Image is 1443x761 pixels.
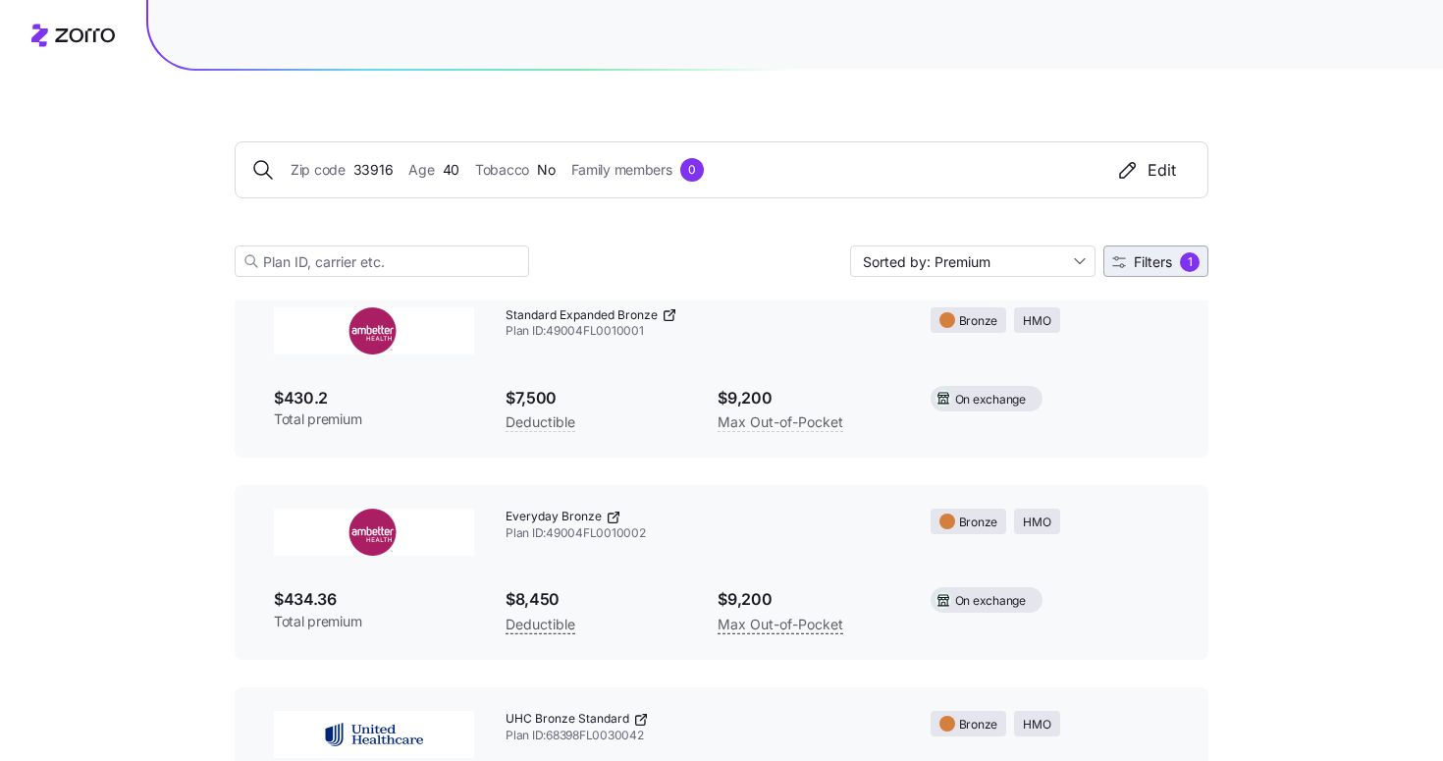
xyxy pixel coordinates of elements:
[506,323,899,340] span: Plan ID: 49004FL0010001
[850,245,1096,277] input: Sort by
[1023,312,1050,331] span: HMO
[274,711,474,758] img: UnitedHealthcare
[959,514,998,532] span: Bronze
[443,159,459,181] span: 40
[959,716,998,734] span: Bronze
[1100,158,1192,182] button: Edit
[959,312,998,331] span: Bronze
[718,410,843,434] span: Max Out-of-Pocket
[506,711,629,728] span: UHC Bronze Standard
[718,386,898,410] span: $9,200
[506,525,899,542] span: Plan ID: 49004FL0010002
[1023,716,1050,734] span: HMO
[235,245,529,277] input: Plan ID, carrier etc.
[1180,252,1200,272] div: 1
[274,409,474,429] span: Total premium
[274,386,474,410] span: $430.2
[506,587,686,612] span: $8,450
[506,410,575,434] span: Deductible
[718,613,843,636] span: Max Out-of-Pocket
[1103,245,1208,277] button: Filters1
[506,728,899,744] span: Plan ID: 68398FL0030042
[680,158,704,182] div: 0
[274,587,474,612] span: $434.36
[506,509,602,525] span: Everyday Bronze
[571,159,672,181] span: Family members
[955,391,1026,409] span: On exchange
[718,587,898,612] span: $9,200
[353,159,394,181] span: 33916
[506,386,686,410] span: $7,500
[1023,514,1050,532] span: HMO
[955,592,1026,611] span: On exchange
[274,612,474,631] span: Total premium
[274,509,474,556] img: Ambetter
[506,613,575,636] span: Deductible
[408,159,434,181] span: Age
[506,307,658,324] span: Standard Expanded Bronze
[274,307,474,354] img: Ambetter
[537,159,555,181] span: No
[475,159,529,181] span: Tobacco
[291,159,346,181] span: Zip code
[1134,255,1172,269] span: Filters
[1116,158,1176,182] div: Edit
